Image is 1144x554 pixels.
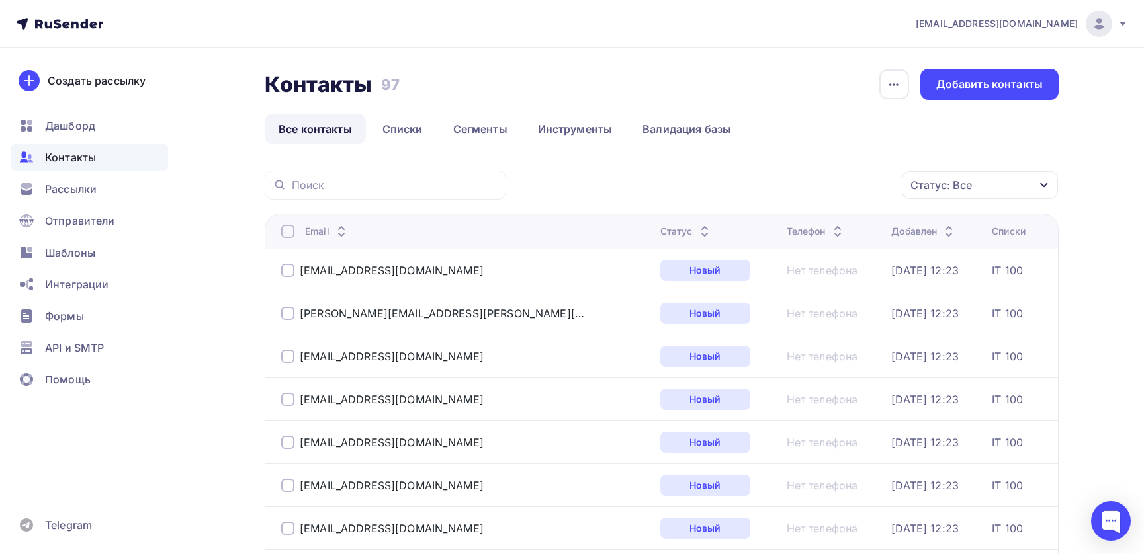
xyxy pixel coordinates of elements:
[936,77,1043,92] div: Добавить контакты
[292,178,498,192] input: Поиск
[45,308,84,324] span: Формы
[891,225,957,238] div: Добавлен
[910,177,972,193] div: Статус: Все
[992,436,1023,449] a: IT 100
[891,393,959,406] a: [DATE] 12:23
[660,346,750,367] a: Новый
[524,114,627,144] a: Инструменты
[787,522,858,535] a: Нет телефона
[300,436,484,449] a: [EMAIL_ADDRESS][DOMAIN_NAME]
[369,114,437,144] a: Списки
[992,479,1023,492] a: IT 100
[45,213,115,229] span: Отправители
[48,73,146,89] div: Создать рассылку
[45,118,95,134] span: Дашборд
[901,171,1059,200] button: Статус: Все
[300,479,484,492] a: [EMAIL_ADDRESS][DOMAIN_NAME]
[660,432,750,453] a: Новый
[660,518,750,539] a: Новый
[11,239,168,266] a: Шаблоны
[629,114,745,144] a: Валидация базы
[660,389,750,410] a: Новый
[45,181,97,197] span: Рассылки
[992,225,1026,238] div: Списки
[992,393,1023,406] a: IT 100
[891,436,959,449] a: [DATE] 12:23
[787,479,858,492] a: Нет телефона
[11,208,168,234] a: Отправители
[45,340,104,356] span: API и SMTP
[265,114,366,144] a: Все контакты
[992,264,1023,277] a: IT 100
[45,372,91,387] span: Помощь
[916,11,1128,37] a: [EMAIL_ADDRESS][DOMAIN_NAME]
[891,264,959,277] a: [DATE] 12:23
[660,225,713,238] div: Статус
[787,350,858,363] a: Нет телефона
[11,176,168,202] a: Рассылки
[891,479,959,492] a: [DATE] 12:23
[45,149,96,165] span: Контакты
[891,522,959,535] a: [DATE] 12:23
[916,17,1078,30] span: [EMAIL_ADDRESS][DOMAIN_NAME]
[992,307,1023,320] a: IT 100
[300,393,484,406] div: [EMAIL_ADDRESS][DOMAIN_NAME]
[787,225,846,238] div: Телефон
[11,112,168,139] a: Дашборд
[45,245,95,260] span: Шаблоны
[660,475,750,496] a: Новый
[265,71,372,98] h2: Контакты
[787,436,858,449] a: Нет телефона
[300,307,584,320] a: [PERSON_NAME][EMAIL_ADDRESS][PERSON_NAME][DOMAIN_NAME]
[787,393,858,406] a: Нет телефона
[891,350,959,363] a: [DATE] 12:23
[11,144,168,171] a: Контакты
[992,522,1023,535] a: IT 100
[11,303,168,329] a: Формы
[300,350,484,363] a: [EMAIL_ADDRESS][DOMAIN_NAME]
[305,225,349,238] div: Email
[660,260,750,281] a: Новый
[992,350,1023,363] a: IT 100
[300,522,484,535] a: [EMAIL_ADDRESS][DOMAIN_NAME]
[891,307,959,320] a: [DATE] 12:23
[787,307,858,320] a: Нет телефона
[660,303,750,324] a: Новый
[787,264,858,277] a: Нет телефона
[439,114,521,144] a: Сегменты
[45,517,92,533] span: Telegram
[300,264,484,277] a: [EMAIL_ADDRESS][DOMAIN_NAME]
